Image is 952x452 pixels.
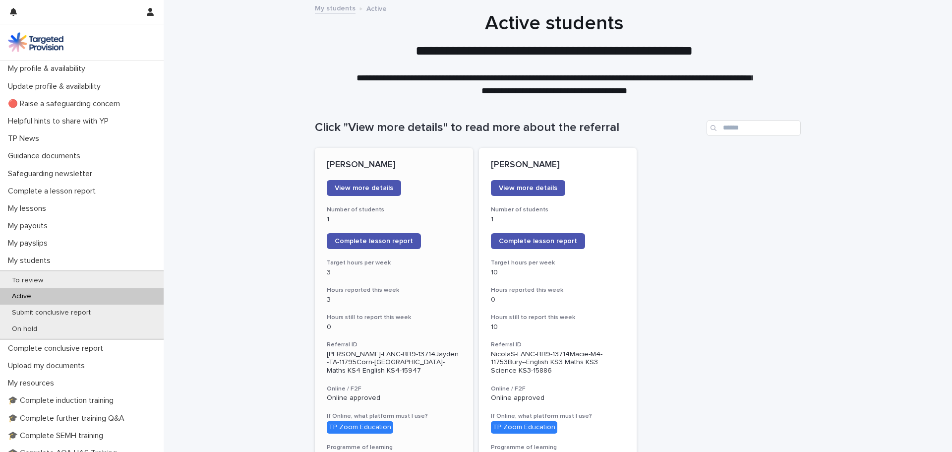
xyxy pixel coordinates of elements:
[499,185,557,192] span: View more details
[327,206,461,214] h3: Number of students
[327,160,461,171] p: [PERSON_NAME]
[499,238,577,245] span: Complete lesson report
[4,99,128,109] p: 🔴 Raise a safeguarding concern
[491,180,565,196] a: View more details
[327,421,393,434] div: TP Zoom Education
[327,296,461,304] p: 3
[327,268,461,277] p: 3
[491,314,625,322] h3: Hours still to report this week
[4,309,99,317] p: Submit conclusive report
[491,268,625,277] p: 10
[491,350,625,375] p: NicolaS-LANC-BB9-13714Macie-M4-11753Bury--English KS3 Maths KS3 Science KS3-15886
[8,32,63,52] img: M5nRWzHhSzIhMunXDL62
[4,431,111,441] p: 🎓 Complete SEMH training
[4,379,62,388] p: My resources
[491,323,625,331] p: 10
[327,323,461,331] p: 0
[327,180,401,196] a: View more details
[4,292,39,301] p: Active
[4,325,45,333] p: On hold
[327,215,461,224] p: 1
[327,394,461,402] p: Online approved
[327,259,461,267] h3: Target hours per week
[327,412,461,420] h3: If Online, what platform must I use?
[491,421,557,434] div: TP Zoom Education
[315,2,356,13] a: My students
[4,361,93,371] p: Upload my documents
[4,151,88,161] p: Guidance documents
[491,286,625,294] h3: Hours reported this week
[335,238,413,245] span: Complete lesson report
[4,414,132,423] p: 🎓 Complete further training Q&A
[707,120,801,136] input: Search
[4,82,109,91] p: Update profile & availability
[4,64,93,73] p: My profile & availability
[4,204,54,213] p: My lessons
[491,394,625,402] p: Online approved
[491,412,625,420] h3: If Online, what platform must I use?
[4,256,59,265] p: My students
[315,121,703,135] h1: Click "View more details" to read more about the referral
[327,286,461,294] h3: Hours reported this week
[491,259,625,267] h3: Target hours per week
[4,221,56,231] p: My payouts
[4,117,117,126] p: Helpful hints to share with YP
[491,206,625,214] h3: Number of students
[327,444,461,452] h3: Programme of learning
[4,276,51,285] p: To review
[491,296,625,304] p: 0
[4,396,121,405] p: 🎓 Complete induction training
[327,385,461,393] h3: Online / F2F
[4,169,100,179] p: Safeguarding newsletter
[327,233,421,249] a: Complete lesson report
[335,185,393,192] span: View more details
[327,314,461,322] h3: Hours still to report this week
[311,11,797,35] h1: Active students
[491,215,625,224] p: 1
[491,160,625,171] p: [PERSON_NAME]
[327,350,461,375] p: [PERSON_NAME]-LANC-BB9-13714Jayden -TA-11795Corn-[GEOGRAPHIC_DATA]-Maths KS4 English KS4-15947
[491,444,625,452] h3: Programme of learning
[491,233,585,249] a: Complete lesson report
[4,344,111,353] p: Complete conclusive report
[491,341,625,349] h3: Referral ID
[366,2,387,13] p: Active
[327,341,461,349] h3: Referral ID
[4,239,56,248] p: My payslips
[491,385,625,393] h3: Online / F2F
[4,187,104,196] p: Complete a lesson report
[4,134,47,143] p: TP News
